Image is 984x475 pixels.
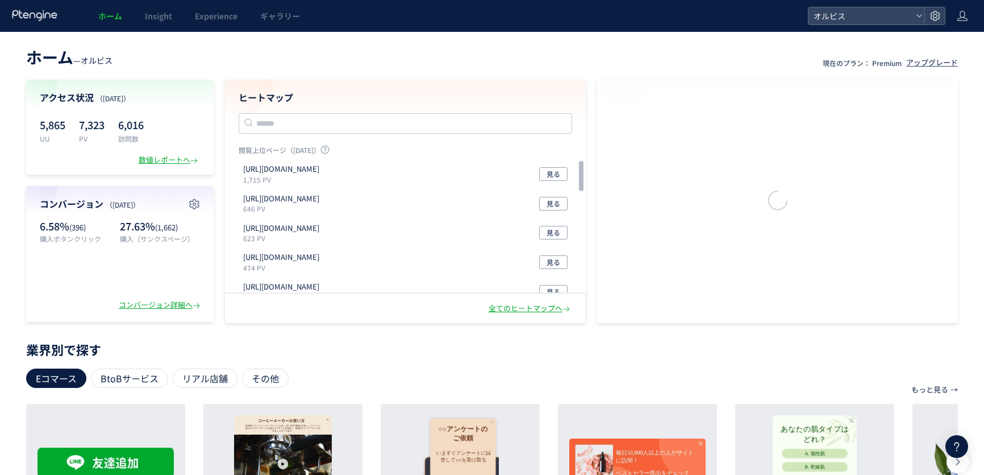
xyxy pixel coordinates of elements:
button: 見る [539,167,568,181]
span: Experience [195,10,237,22]
span: Insight [145,10,172,22]
p: https://pr.orbis.co.jp/cosmetics/clearful/331 [243,223,319,234]
button: 見る [539,226,568,239]
div: コンバージョン詳細へ [119,300,202,311]
span: 見る [547,226,560,239]
span: (1,662) [155,222,178,233]
div: Eコマース [26,369,86,388]
div: リアル店舗 [173,369,237,388]
span: ホーム [98,10,122,22]
p: 現在のプラン： Premium [823,58,902,68]
p: 474 PV [243,263,324,272]
div: 数値レポートへ [139,155,200,166]
p: 5,865 [40,115,65,134]
h4: コンバージョン [40,197,200,210]
span: ギャラリー [260,10,300,22]
span: オルビス [810,7,911,24]
p: 27.63% [120,219,200,234]
p: PV [79,134,105,143]
p: 7,323 [79,115,105,134]
p: 閲覧上位ページ（[DATE]） [239,145,572,159]
p: UU [40,134,65,143]
p: 購入（サンクスページ） [120,234,200,243]
button: 見る [539,285,568,299]
p: 1,715 PV [243,175,324,184]
p: https://pr.orbis.co.jp/cosmetics/udot/413-2 [243,252,319,263]
p: https://pr.orbis.co.jp/cosmetics/udot/410-12 [243,282,319,292]
div: — [26,46,112,68]
p: 訪問数 [118,134,144,143]
span: 見る [547,285,560,299]
p: https://pr.orbis.co.jp/cosmetics/u/100 [243,193,319,204]
div: アップグレード [906,57,958,68]
span: ホーム [26,46,73,68]
p: 357 PV [243,292,324,302]
h4: アクセス状況 [40,91,200,104]
span: 見る [547,197,560,210]
p: 購入ボタンクリック [40,234,114,243]
span: （[DATE]） [96,93,130,103]
span: オルビス [81,55,112,66]
p: 業界別で探す [26,346,958,353]
div: BtoBサービス [91,369,168,388]
div: その他 [242,369,289,388]
button: 見る [539,197,568,210]
h4: ヒートマップ [239,91,572,104]
p: 646 PV [243,204,324,213]
p: 623 PV [243,233,324,243]
button: 見る [539,255,568,269]
span: 見る [547,255,560,269]
p: 6.58% [40,219,114,234]
p: https://orbis.co.jp/order/thanks [243,164,319,175]
p: もっと見る [911,380,948,399]
span: (396) [69,222,86,233]
p: 6,016 [118,115,144,134]
div: 全てのヒートマップへ [489,303,572,314]
span: （[DATE]） [106,200,140,209]
span: 見る [547,167,560,181]
p: → [950,380,958,399]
